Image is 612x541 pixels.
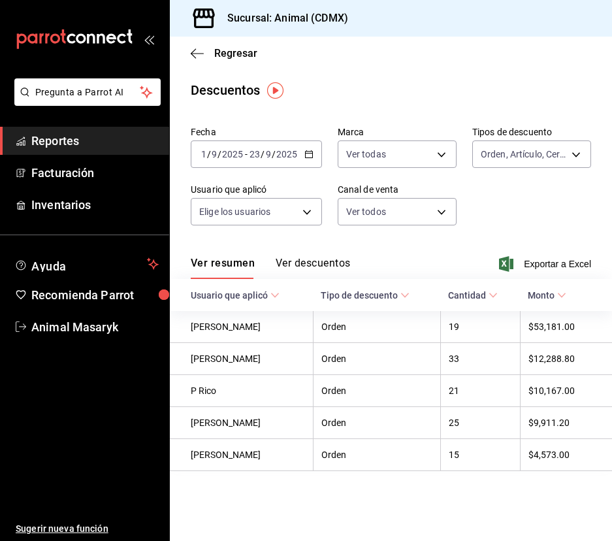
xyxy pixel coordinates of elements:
[191,185,322,194] label: Usuario que aplicó
[313,311,440,343] th: Orden
[191,290,280,301] span: Usuario que aplicó
[31,196,159,214] span: Inventarios
[448,290,498,301] span: Cantidad
[520,343,612,375] th: $12,288.80
[520,375,612,407] th: $10,167.00
[440,311,520,343] th: 19
[313,439,440,471] th: Orden
[267,82,283,99] img: Tooltip marker
[440,439,520,471] th: 15
[9,95,161,108] a: Pregunta a Parrot AI
[31,318,159,336] span: Animal Masaryk
[191,47,257,59] button: Regresar
[249,149,261,159] input: --
[207,149,211,159] span: /
[245,149,248,159] span: -
[191,127,322,137] label: Fecha
[144,34,154,44] button: open_drawer_menu
[211,149,217,159] input: --
[313,407,440,439] th: Orden
[272,149,276,159] span: /
[170,375,313,407] th: P Rico
[31,164,159,182] span: Facturación
[528,290,566,301] span: Monto
[440,407,520,439] th: 25
[313,343,440,375] th: Orden
[31,256,142,272] span: Ayuda
[276,149,298,159] input: ----
[520,407,612,439] th: $9,911.20
[346,148,386,161] span: Ver todas
[221,149,244,159] input: ----
[191,80,260,100] div: Descuentos
[440,375,520,407] th: 21
[201,149,207,159] input: --
[191,257,255,279] button: Ver resumen
[520,311,612,343] th: $53,181.00
[35,86,140,99] span: Pregunta a Parrot AI
[520,439,612,471] th: $4,573.00
[261,149,265,159] span: /
[338,185,457,194] label: Canal de venta
[276,257,350,279] button: Ver descuentos
[199,205,270,218] span: Elige los usuarios
[14,78,161,106] button: Pregunta a Parrot AI
[502,256,591,272] button: Exportar a Excel
[338,127,457,137] label: Marca
[346,205,386,218] span: Ver todos
[265,149,272,159] input: --
[217,149,221,159] span: /
[31,132,159,150] span: Reportes
[16,522,159,536] span: Sugerir nueva función
[170,407,313,439] th: [PERSON_NAME]
[170,343,313,375] th: [PERSON_NAME]
[191,257,350,279] div: navigation tabs
[214,47,257,59] span: Regresar
[440,343,520,375] th: 33
[170,311,313,343] th: [PERSON_NAME]
[170,439,313,471] th: [PERSON_NAME]
[217,10,348,26] h3: Sucursal: Animal (CDMX)
[31,286,159,304] span: Recomienda Parrot
[313,375,440,407] th: Orden
[321,290,410,301] span: Tipo de descuento
[472,127,591,137] label: Tipos de descuento
[481,148,567,161] span: Orden, Artículo, Certificado de regalo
